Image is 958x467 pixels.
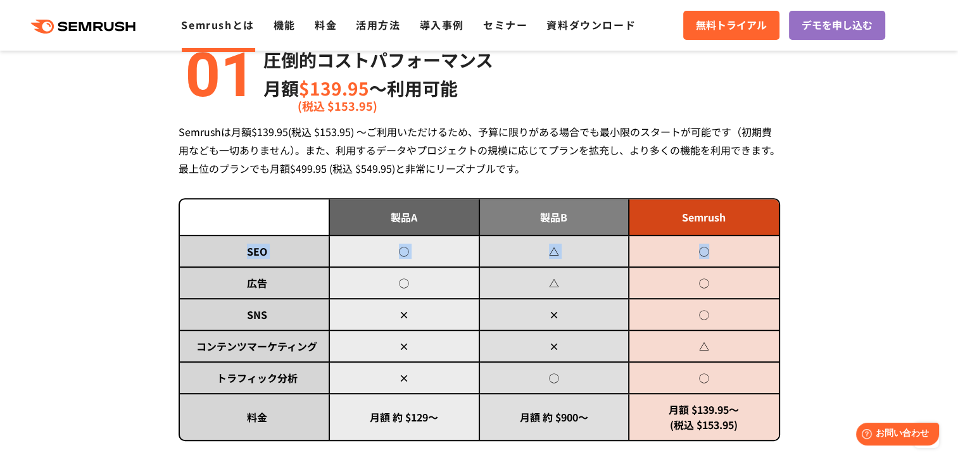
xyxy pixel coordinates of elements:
[179,46,255,103] img: alt
[180,330,330,362] td: コンテンツマーケティング
[329,199,479,235] td: 製品A
[479,235,629,267] td: △
[629,299,779,330] td: ◯
[263,46,493,74] p: 圧倒的コストパフォーマンス
[181,17,254,32] a: Semrushとは
[546,17,636,32] a: 資料ダウンロード
[479,199,629,235] td: 製品B
[329,330,479,362] td: ×
[629,330,779,362] td: △
[356,17,400,32] a: 活用方法
[263,74,493,103] p: 月額 〜利用可能
[629,267,779,299] td: ◯
[180,394,330,440] td: 料金
[683,11,779,40] a: 無料トライアル
[479,362,629,394] td: ◯
[629,394,779,440] td: 月額 $139.95～ (税込 $153.95)
[180,362,330,394] td: トラフィック分析
[629,235,779,267] td: ◯
[329,299,479,330] td: ×
[479,267,629,299] td: △
[629,199,779,235] td: Semrush
[629,362,779,394] td: ◯
[483,17,527,32] a: セミナー
[274,17,296,32] a: 機能
[329,362,479,394] td: ×
[298,92,377,120] span: (税込 $153.95)
[180,299,330,330] td: SNS
[420,17,464,32] a: 導入事例
[179,123,780,178] div: Semrushは月額$139.95(税込 $153.95) ～ご利用いただけるため、予算に限りがある場合でも最小限のスタートが可能です（初期費用なども一切ありません）。また、利用するデータやプロ...
[802,17,873,34] span: デモを申し込む
[180,267,330,299] td: 広告
[696,17,767,34] span: 無料トライアル
[299,75,369,101] span: $139.95
[479,330,629,362] td: ×
[329,267,479,299] td: ◯
[329,235,479,267] td: ◯
[180,235,330,267] td: SEO
[329,394,479,440] td: 月額 約 $129～
[479,394,629,440] td: 月額 約 $900～
[479,299,629,330] td: ×
[845,418,944,453] iframe: Help widget launcher
[315,17,337,32] a: 料金
[789,11,885,40] a: デモを申し込む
